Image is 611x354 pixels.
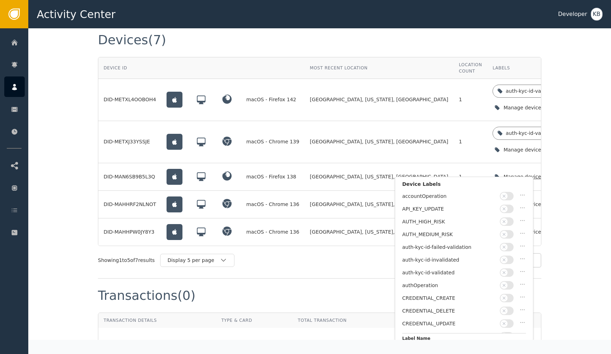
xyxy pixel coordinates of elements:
[37,6,116,22] span: Activity Center
[246,138,299,145] div: macOS - Chrome 139
[454,57,487,79] th: Location Count
[402,307,496,315] div: CREDENTIAL_DELETE
[402,193,496,200] div: accountOperation
[292,313,402,328] th: Total Transaction
[104,96,156,103] div: DID-METXL4OOBOH4
[459,173,482,181] div: 1
[493,170,571,184] button: Manage device labels
[168,257,220,264] div: Display 5 per page
[459,138,482,145] div: 1
[98,57,161,79] th: Device ID
[98,34,166,46] div: Devices (7)
[160,254,234,267] button: Display 5 per page
[504,146,559,154] div: Manage device labels
[402,269,496,276] div: auth-kyc-id-validated
[310,173,448,181] span: [GEOGRAPHIC_DATA], [US_STATE], [GEOGRAPHIC_DATA]
[402,231,496,238] div: AUTH_MEDIUM_RISK
[104,138,156,145] div: DID-METXJ33YSSJE
[506,87,558,95] div: auth-kyc-id-validated
[402,295,496,302] div: CREDENTIAL_CREATE
[104,228,156,236] div: DID-MAHHPW0JY8Y3
[558,10,587,18] div: Developer
[104,201,156,208] div: DID-MAHHRF2NLNOT
[402,218,496,225] div: AUTH_HIGH_RISK
[310,96,448,103] span: [GEOGRAPHIC_DATA], [US_STATE], [GEOGRAPHIC_DATA]
[402,181,526,192] div: Device Labels
[504,104,559,112] div: Manage device labels
[402,282,496,289] div: authOperation
[104,173,156,181] div: DID-MAN6SB9B5L3Q
[216,313,292,328] th: Type & Card
[98,257,155,264] div: Showing 1 to 5 of 7 results
[246,96,299,103] div: macOS - Firefox 142
[98,313,216,328] th: Transaction Details
[310,201,448,208] span: [GEOGRAPHIC_DATA], [US_STATE], [GEOGRAPHIC_DATA]
[402,244,496,251] div: auth-kyc-id-failed-validation
[402,335,526,343] label: Label Name
[487,57,577,79] th: Labels
[246,201,299,208] div: macOS - Chrome 136
[402,205,496,213] div: API_KEY_UPDATE
[493,101,571,115] button: Manage device labels
[246,228,299,236] div: macOS - Chrome 136
[591,8,603,21] button: KB
[402,256,496,264] div: auth-kyc-id-invalidated
[310,138,448,145] span: [GEOGRAPHIC_DATA], [US_STATE], [GEOGRAPHIC_DATA]
[402,320,496,327] div: CREDENTIAL_UPDATE
[402,333,496,340] div: DEVICE_SEEN_ONCE
[304,57,453,79] th: Most Recent Location
[310,228,448,236] span: [GEOGRAPHIC_DATA], [US_STATE], [GEOGRAPHIC_DATA]
[493,143,571,157] button: Manage device labels
[504,173,559,181] div: Manage device labels
[98,289,196,302] div: Transactions (0)
[506,130,558,137] div: auth-kyc-id-validated
[246,173,299,181] div: macOS - Firefox 138
[459,96,482,103] div: 1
